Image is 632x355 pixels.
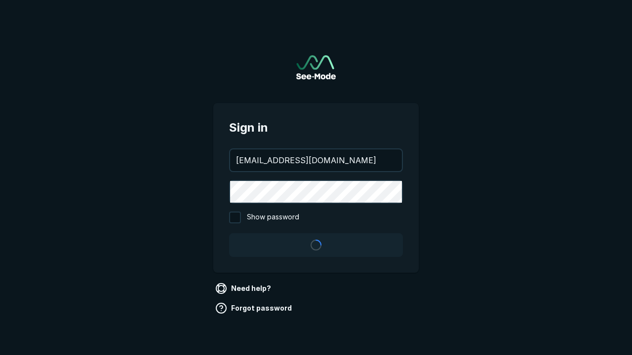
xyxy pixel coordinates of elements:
a: Go to sign in [296,55,336,79]
span: Sign in [229,119,403,137]
input: your@email.com [230,149,402,171]
a: Need help? [213,281,275,296]
span: Show password [247,212,299,223]
img: See-Mode Logo [296,55,336,79]
a: Forgot password [213,300,296,316]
